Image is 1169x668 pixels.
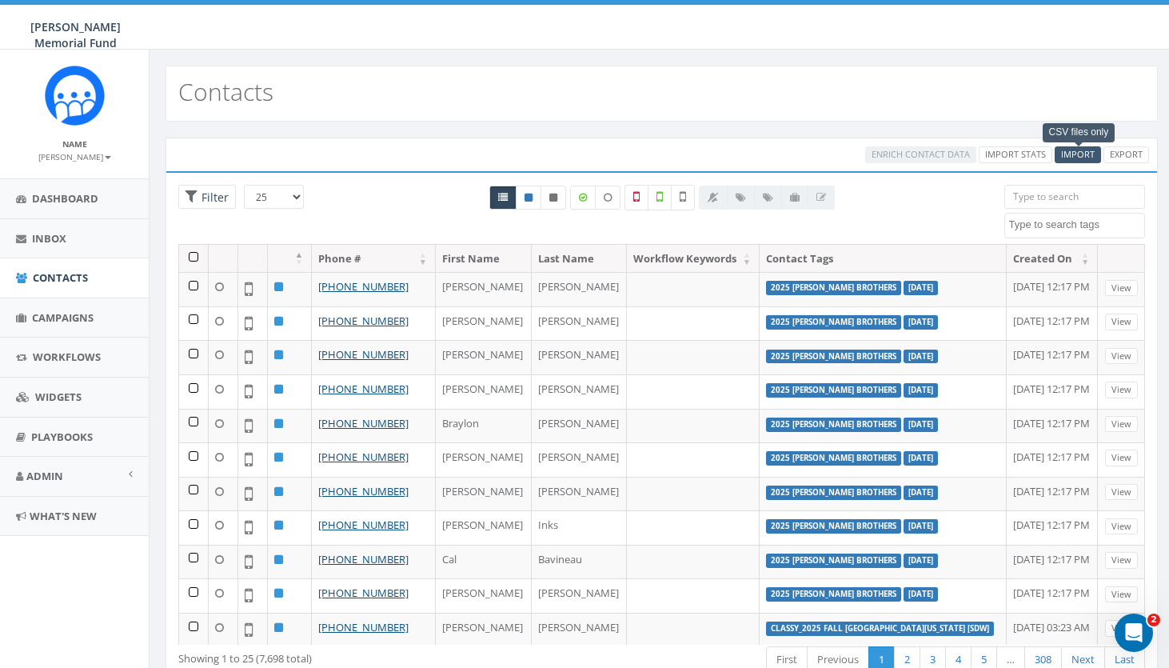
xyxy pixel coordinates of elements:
span: Import [1061,148,1095,160]
label: Not a Mobile [624,185,648,210]
textarea: Search [1009,218,1145,232]
a: All contacts [489,186,517,210]
a: [PHONE_NUMBER] [318,620,409,634]
td: [PERSON_NAME] [436,306,532,341]
span: What's New [30,509,97,523]
label: [DATE] [904,315,938,330]
a: [PHONE_NUMBER] [318,484,409,498]
a: View [1105,416,1138,433]
td: Cal [436,545,532,579]
label: 2025 [PERSON_NAME] brothers [766,451,901,466]
a: [PHONE_NUMBER] [318,279,409,294]
td: [DATE] 12:17 PM [1007,409,1098,443]
small: Name [62,138,87,150]
label: Validated [648,185,672,210]
td: [PERSON_NAME] [532,272,628,306]
td: [DATE] 12:17 PM [1007,578,1098,613]
a: View [1105,314,1138,330]
td: [PERSON_NAME] [532,578,628,613]
td: [PERSON_NAME] [436,374,532,409]
span: Widgets [35,390,82,404]
a: Active [516,186,541,210]
span: Dashboard [32,191,98,206]
a: Import Stats [979,146,1052,163]
td: [PERSON_NAME] [436,477,532,511]
label: [DATE] [904,486,938,500]
td: [PERSON_NAME] [532,613,628,647]
label: 2025 [PERSON_NAME] brothers [766,350,901,364]
td: [DATE] 12:17 PM [1007,442,1098,477]
span: 2 [1147,614,1160,626]
td: [DATE] 12:17 PM [1007,340,1098,374]
a: View [1105,620,1138,637]
label: Not Validated [671,185,695,210]
td: [DATE] 12:17 PM [1007,374,1098,409]
label: [DATE] [904,554,938,568]
label: 2025 [PERSON_NAME] brothers [766,383,901,398]
label: [DATE] [904,519,938,534]
th: Contact Tags [760,245,1007,273]
th: Phone #: activate to sort column ascending [312,245,436,273]
label: 2025 [PERSON_NAME] brothers [766,281,901,295]
td: Inks [532,510,628,545]
a: View [1105,518,1138,535]
td: [PERSON_NAME] [532,306,628,341]
td: [PERSON_NAME] [436,510,532,545]
label: Data not Enriched [595,186,620,210]
a: [PHONE_NUMBER] [318,552,409,566]
td: [PERSON_NAME] [532,374,628,409]
td: Bavineau [532,545,628,579]
td: [DATE] 12:17 PM [1007,477,1098,511]
label: [DATE] [904,350,938,364]
a: View [1105,552,1138,569]
a: [PHONE_NUMBER] [318,416,409,430]
td: Braylon [436,409,532,443]
a: [PHONE_NUMBER] [318,382,409,396]
label: 2025 [PERSON_NAME] brothers [766,315,901,330]
th: First Name [436,245,532,273]
td: [DATE] 12:17 PM [1007,510,1098,545]
a: [PHONE_NUMBER] [318,586,409,600]
span: Workflows [33,350,101,364]
a: [PHONE_NUMBER] [318,314,409,328]
img: Rally_Corp_Icon.png [45,66,105,126]
td: [PERSON_NAME] [532,442,628,477]
span: Contacts [33,270,88,285]
label: [DATE] [904,281,938,295]
td: [DATE] 12:17 PM [1007,272,1098,306]
h2: Contacts [178,78,273,105]
iframe: Intercom live chat [1115,614,1153,652]
td: [DATE] 12:17 PM [1007,306,1098,341]
a: View [1105,586,1138,603]
label: [DATE] [904,418,938,432]
td: [PERSON_NAME] [532,340,628,374]
i: This phone number is subscribed and will receive texts. [525,193,533,202]
td: [DATE] 03:23 AM [1007,613,1098,647]
label: 2025 [PERSON_NAME] brothers [766,587,901,602]
a: ImportCSV files only [1055,146,1101,163]
label: 2025 [PERSON_NAME] brothers [766,554,901,568]
span: Inbox [32,231,66,246]
td: [DATE] 12:17 PM [1007,545,1098,579]
label: Data Enriched [570,186,596,210]
small: [PERSON_NAME] [38,151,111,162]
label: 2025 [PERSON_NAME] brothers [766,486,901,500]
a: Opted Out [541,186,566,210]
a: View [1105,450,1138,466]
th: Last Name [532,245,628,273]
label: classy_2025 Fall [GEOGRAPHIC_DATA][US_STATE] [SDW] [766,622,994,636]
label: 2025 [PERSON_NAME] brothers [766,418,901,432]
span: [PERSON_NAME] Memorial Fund [30,19,121,50]
th: Created On: activate to sort column ascending [1007,245,1098,273]
a: Export [1103,146,1149,163]
div: CSV files only [1043,123,1115,142]
td: [PERSON_NAME] [436,340,532,374]
label: [DATE] [904,451,938,466]
a: [PHONE_NUMBER] [318,347,409,362]
label: [DATE] [904,383,938,398]
td: [PERSON_NAME] [436,578,532,613]
label: 2025 [PERSON_NAME] brothers [766,519,901,534]
span: Advance Filter [178,185,236,210]
span: Filter [197,190,229,205]
a: [PHONE_NUMBER] [318,518,409,532]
